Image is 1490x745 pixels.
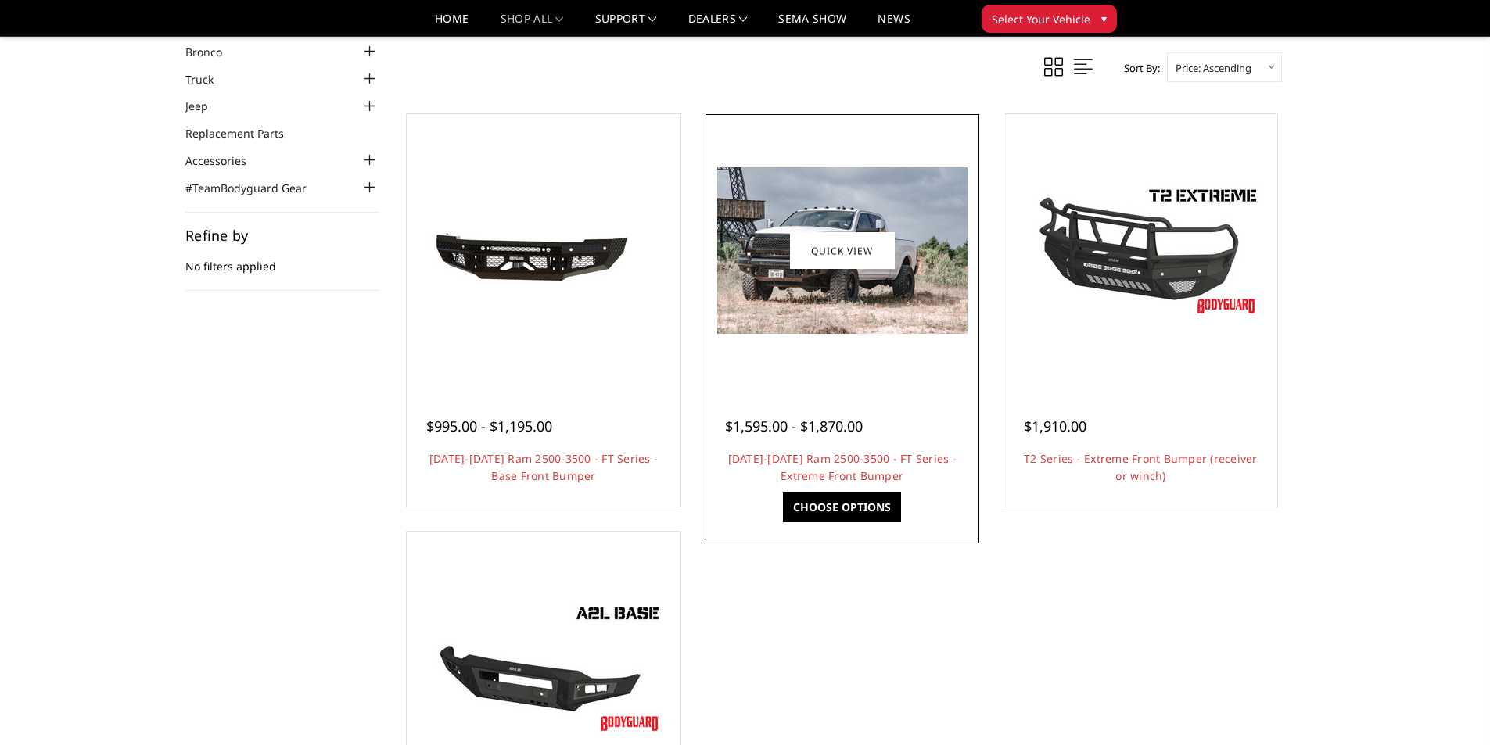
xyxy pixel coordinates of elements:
[185,71,233,88] a: Truck
[878,13,910,36] a: News
[1101,10,1107,27] span: ▾
[595,13,657,36] a: Support
[185,44,242,60] a: Bronco
[725,417,863,435] span: $1,595.00 - $1,870.00
[185,228,379,291] div: No filters applied
[185,125,303,141] a: Replacement Parts
[992,11,1090,27] span: Select Your Vehicle
[982,5,1117,33] button: Select Your Vehicle
[185,152,266,169] a: Accessories
[435,13,469,36] a: Home
[688,13,748,36] a: Dealers
[429,451,658,483] a: [DATE]-[DATE] Ram 2500-3500 - FT Series - Base Front Bumper
[790,232,895,269] a: Quick view
[1024,451,1258,483] a: T2 Series - Extreme Front Bumper (receiver or winch)
[411,118,677,384] a: 2010-2018 Ram 2500-3500 - FT Series - Base Front Bumper 2010-2018 Ram 2500-3500 - FT Series - Bas...
[426,417,552,435] span: $995.00 - $1,195.00
[717,167,968,334] img: 2010-2018 Ram 2500-3500 - FT Series - Extreme Front Bumper
[185,180,326,196] a: #TeamBodyguard Gear
[1008,118,1274,384] a: T2 Series - Extreme Front Bumper (receiver or winch) T2 Series - Extreme Front Bumper (receiver o...
[783,492,901,522] a: Choose Options
[1115,56,1160,80] label: Sort By:
[728,451,957,483] a: [DATE]-[DATE] Ram 2500-3500 - FT Series - Extreme Front Bumper
[185,228,379,242] h5: Refine by
[1024,417,1086,435] span: $1,910.00
[185,98,228,114] a: Jeep
[1412,670,1490,745] iframe: Chat Widget
[501,13,564,36] a: shop all
[778,13,846,36] a: SEMA Show
[709,118,975,384] a: 2010-2018 Ram 2500-3500 - FT Series - Extreme Front Bumper 2010-2018 Ram 2500-3500 - FT Series - ...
